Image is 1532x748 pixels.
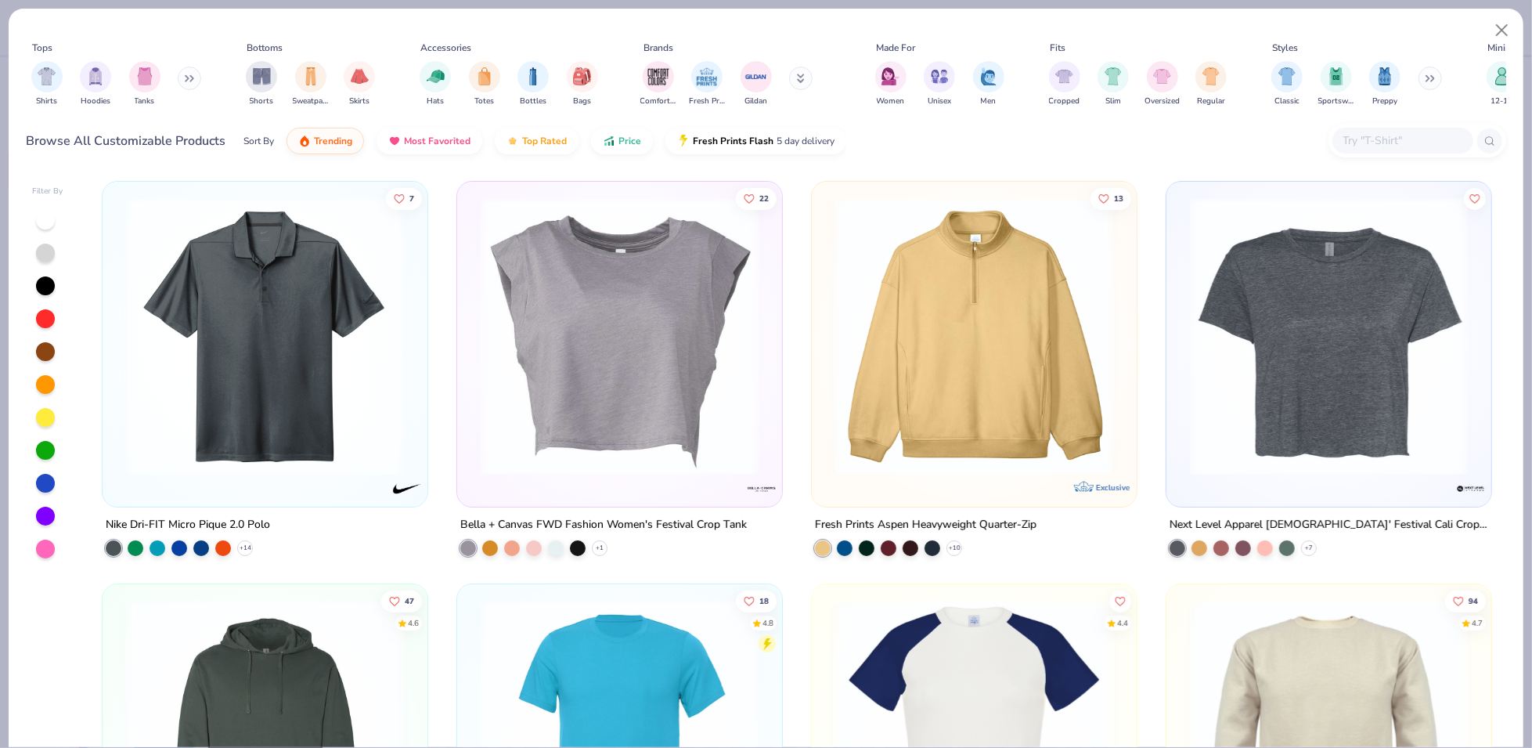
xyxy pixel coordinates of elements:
[522,135,567,147] span: Top Rated
[735,187,776,209] button: Like
[344,61,375,107] div: filter for Skirts
[377,128,482,154] button: Most Favorited
[928,96,951,107] span: Unisex
[31,61,63,107] button: filter button
[1170,515,1488,535] div: Next Level Apparel [DEMOGRAPHIC_DATA]' Festival Cali Crop T-Shirt
[80,61,111,107] div: filter for Hoodies
[1055,67,1073,85] img: Cropped Image
[246,61,277,107] div: filter for Shorts
[665,128,846,154] button: Fresh Prints Flash5 day delivery
[409,194,413,202] span: 7
[524,67,542,85] img: Bottles Image
[741,61,772,107] div: filter for Gildan
[1182,197,1476,475] img: c38c874d-42b5-4d71-8780-7fdc484300a7
[380,590,421,612] button: Like
[407,617,418,629] div: 4.6
[931,67,949,85] img: Unisex Image
[1491,96,1513,107] span: 12-17
[517,61,549,107] div: filter for Bottles
[647,65,670,89] img: Comfort Colors Image
[777,132,834,150] span: 5 day delivery
[762,617,773,629] div: 4.8
[1487,61,1518,107] button: filter button
[314,135,352,147] span: Trending
[689,61,725,107] div: filter for Fresh Prints
[1376,67,1393,85] img: Preppy Image
[1113,194,1123,202] span: 13
[1463,187,1485,209] button: Like
[973,61,1004,107] div: filter for Men
[1455,473,1487,504] img: Next Level Apparel logo
[293,61,329,107] button: filter button
[1050,41,1065,55] div: Fits
[506,135,519,147] img: TopRated.gif
[32,41,52,55] div: Tops
[693,135,773,147] span: Fresh Prints Flash
[1318,61,1354,107] button: filter button
[427,96,444,107] span: Hats
[1444,590,1485,612] button: Like
[973,61,1004,107] button: filter button
[876,41,915,55] div: Made For
[31,61,63,107] div: filter for Shirts
[689,96,725,107] span: Fresh Prints
[136,67,153,85] img: Tanks Image
[460,515,747,535] div: Bella + Canvas FWD Fashion Women's Festival Crop Tank
[38,67,56,85] img: Shirts Image
[980,67,997,85] img: Men Image
[981,96,997,107] span: Men
[469,61,500,107] div: filter for Totes
[640,61,676,107] button: filter button
[476,67,493,85] img: Totes Image
[1195,61,1227,107] button: filter button
[735,590,776,612] button: Like
[759,597,768,605] span: 18
[875,61,907,107] button: filter button
[427,67,445,85] img: Hats Image
[744,65,768,89] img: Gildan Image
[344,61,375,107] button: filter button
[1049,96,1080,107] span: Cropped
[1494,67,1511,85] img: 12-17 Image
[1328,67,1345,85] img: Sportswear Image
[881,67,899,85] img: Women Image
[766,197,1060,475] img: fea30bab-9cee-4a4f-98cb-187d2db77708
[250,96,274,107] span: Shorts
[293,61,329,107] div: filter for Sweatpants
[643,41,673,55] div: Brands
[1468,597,1477,605] span: 94
[287,128,364,154] button: Trending
[1273,41,1299,55] div: Styles
[1274,96,1299,107] span: Classic
[1049,61,1080,107] div: filter for Cropped
[473,197,766,475] img: c768ab5a-8da2-4a2e-b8dd-29752a77a1e5
[469,61,500,107] button: filter button
[1372,96,1397,107] span: Preppy
[618,135,641,147] span: Price
[759,194,768,202] span: 22
[695,65,719,89] img: Fresh Prints Image
[596,544,604,553] span: + 1
[1318,61,1354,107] div: filter for Sportswear
[1144,61,1180,107] button: filter button
[1108,590,1130,612] button: Like
[246,61,277,107] button: filter button
[1369,61,1400,107] button: filter button
[1098,61,1129,107] button: filter button
[1197,96,1225,107] span: Regular
[1271,61,1303,107] div: filter for Classic
[1096,482,1130,493] span: Exclusive
[1487,61,1518,107] div: filter for 12-17
[924,61,955,107] div: filter for Unisex
[391,473,423,504] img: Nike logo
[388,135,401,147] img: most_fav.gif
[135,96,155,107] span: Tanks
[1105,67,1122,85] img: Slim Image
[640,61,676,107] div: filter for Comfort Colors
[293,96,329,107] span: Sweatpants
[27,132,226,150] div: Browse All Customizable Products
[118,197,412,475] img: 21fda654-1eb2-4c2c-b188-be26a870e180
[520,96,546,107] span: Bottles
[129,61,160,107] button: filter button
[1471,617,1482,629] div: 4.7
